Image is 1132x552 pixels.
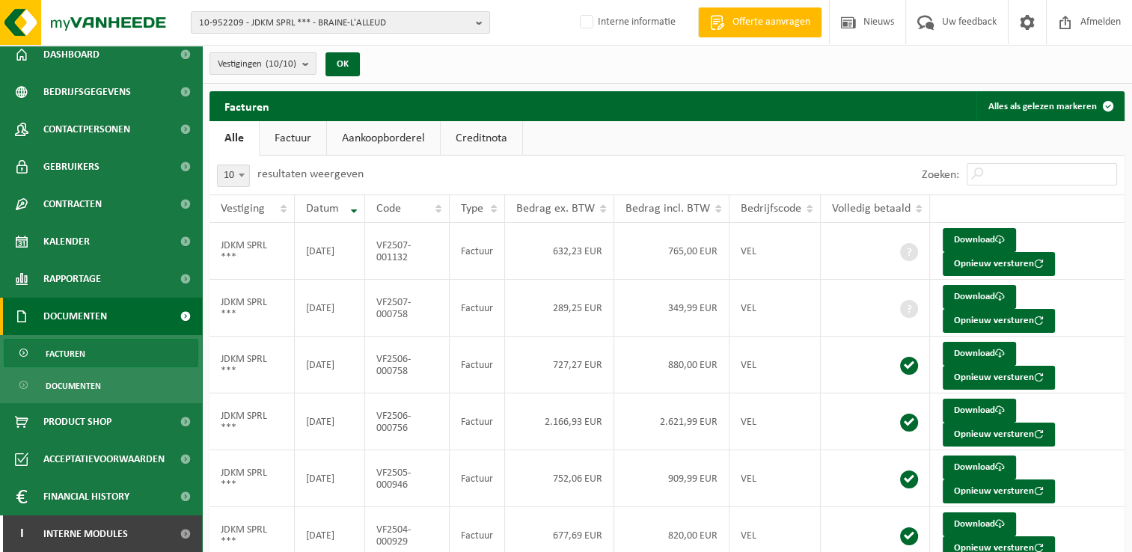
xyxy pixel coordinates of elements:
label: resultaten weergeven [257,168,364,180]
td: [DATE] [295,450,365,507]
span: Bedrijfsgegevens [43,73,131,111]
td: VEL [729,280,821,337]
label: Interne informatie [577,11,676,34]
span: Offerte aanvragen [729,15,814,30]
td: [DATE] [295,280,365,337]
span: Financial History [43,478,129,515]
td: 727,27 EUR [505,337,614,393]
span: Kalender [43,223,90,260]
h2: Facturen [209,91,284,120]
span: Documenten [43,298,107,335]
span: Volledig betaald [832,203,911,215]
button: Opnieuw versturen [943,423,1055,447]
td: 880,00 EUR [614,337,729,393]
label: Zoeken: [922,169,959,181]
a: Download [943,285,1016,309]
td: Factuur [450,223,505,280]
span: 10 [217,165,250,187]
a: Download [943,512,1016,536]
td: VEL [729,393,821,450]
count: (10/10) [266,59,296,69]
button: Opnieuw versturen [943,309,1055,333]
button: 10-952209 - JDKM SPRL *** - BRAINE-L'ALLEUD [191,11,490,34]
td: 2.621,99 EUR [614,393,729,450]
button: Vestigingen(10/10) [209,52,316,75]
td: VF2505-000946 [365,450,450,507]
button: OK [325,52,360,76]
td: VEL [729,337,821,393]
a: Download [943,228,1016,252]
td: VEL [729,450,821,507]
span: Bedrag ex. BTW [516,203,595,215]
span: 10 [218,165,249,186]
td: 289,25 EUR [505,280,614,337]
span: Code [376,203,401,215]
a: Aankoopborderel [327,121,440,156]
td: VF2506-000756 [365,393,450,450]
td: Factuur [450,393,505,450]
span: Vestiging [221,203,265,215]
a: Facturen [4,339,198,367]
td: Factuur [450,337,505,393]
td: VF2507-001132 [365,223,450,280]
span: Vestigingen [218,53,296,76]
span: Documenten [46,372,101,400]
span: Bedrag incl. BTW [625,203,710,215]
a: Offerte aanvragen [698,7,822,37]
a: Alle [209,121,259,156]
td: 349,99 EUR [614,280,729,337]
td: VF2506-000758 [365,337,450,393]
span: Rapportage [43,260,101,298]
td: 752,06 EUR [505,450,614,507]
button: Alles als gelezen markeren [976,91,1123,121]
span: 10-952209 - JDKM SPRL *** - BRAINE-L'ALLEUD [199,12,470,34]
a: Download [943,399,1016,423]
td: Factuur [450,450,505,507]
td: [DATE] [295,393,365,450]
td: 2.166,93 EUR [505,393,614,450]
td: 909,99 EUR [614,450,729,507]
td: 765,00 EUR [614,223,729,280]
span: Product Shop [43,403,111,441]
span: Contactpersonen [43,111,130,148]
span: Gebruikers [43,148,100,185]
button: Opnieuw versturen [943,479,1055,503]
span: Acceptatievoorwaarden [43,441,165,478]
td: [DATE] [295,337,365,393]
span: Facturen [46,340,85,368]
span: Contracten [43,185,102,223]
span: Dashboard [43,36,100,73]
a: Factuur [260,121,326,156]
td: [DATE] [295,223,365,280]
td: VF2507-000758 [365,280,450,337]
button: Opnieuw versturen [943,366,1055,390]
button: Opnieuw versturen [943,252,1055,276]
span: Bedrijfscode [741,203,801,215]
a: Download [943,456,1016,479]
a: Documenten [4,371,198,399]
a: Creditnota [441,121,522,156]
span: Type [461,203,483,215]
td: VEL [729,223,821,280]
td: 632,23 EUR [505,223,614,280]
span: Datum [306,203,339,215]
a: Download [943,342,1016,366]
td: Factuur [450,280,505,337]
